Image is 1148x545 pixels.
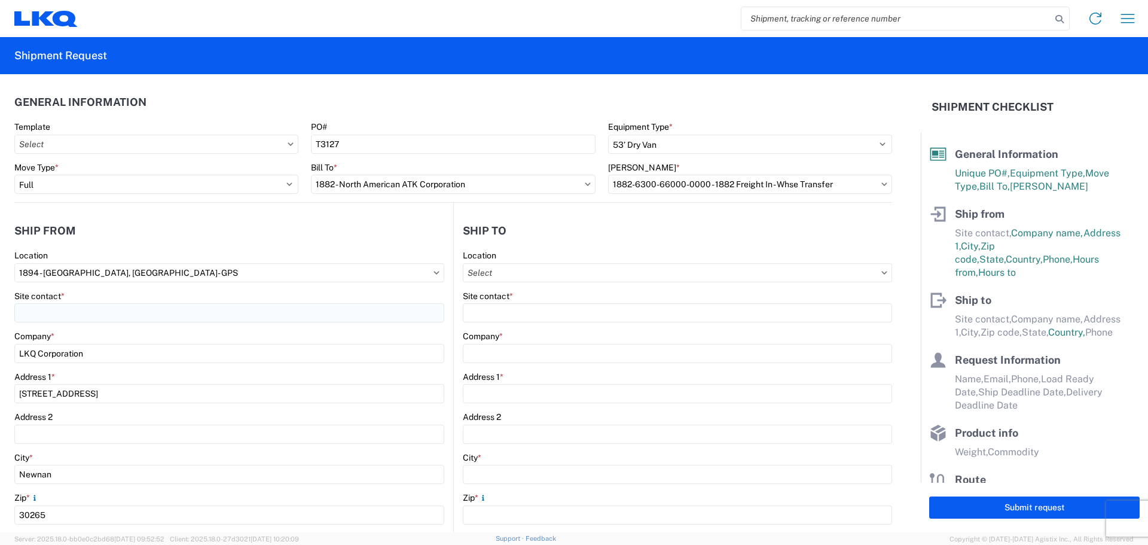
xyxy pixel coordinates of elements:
[463,492,488,503] label: Zip
[14,135,298,154] input: Select
[14,121,50,132] label: Template
[955,373,984,385] span: Name,
[608,175,892,194] input: Select
[1022,327,1048,338] span: State,
[14,372,55,382] label: Address 1
[608,162,680,173] label: [PERSON_NAME]
[14,291,65,302] label: Site contact
[955,446,988,458] span: Weight,
[981,327,1022,338] span: Zip code,
[14,263,444,282] input: Select
[1011,313,1083,325] span: Company name,
[979,254,1006,265] span: State,
[14,412,53,422] label: Address 2
[1011,227,1083,239] span: Company name,
[1011,373,1041,385] span: Phone,
[463,250,496,261] label: Location
[170,535,299,543] span: Client: 2025.18.0-27d3021
[955,227,1011,239] span: Site contact,
[14,250,48,261] label: Location
[1085,327,1113,338] span: Phone
[463,263,892,282] input: Select
[978,386,1066,398] span: Ship Deadline Date,
[14,492,39,503] label: Zip
[14,452,33,463] label: City
[984,373,1011,385] span: Email,
[955,427,1018,439] span: Product info
[929,497,1140,519] button: Submit request
[463,372,503,382] label: Address 1
[14,48,107,63] h2: Shipment Request
[496,535,526,542] a: Support
[949,534,1134,544] span: Copyright © [DATE]-[DATE] Agistix Inc., All Rights Reserved
[955,168,1010,179] span: Unique PO#,
[988,446,1039,458] span: Commodity
[114,535,164,543] span: [DATE] 09:52:52
[1010,168,1085,179] span: Equipment Type,
[608,121,673,132] label: Equipment Type
[955,473,986,486] span: Route
[14,96,146,108] h2: General Information
[14,225,76,237] h2: Ship from
[955,208,1004,220] span: Ship from
[961,240,981,252] span: City,
[14,162,59,173] label: Move Type
[955,148,1058,160] span: General Information
[14,331,54,342] label: Company
[955,294,991,306] span: Ship to
[1048,327,1085,338] span: Country,
[932,100,1054,114] h2: Shipment Checklist
[463,452,481,463] label: City
[741,7,1051,30] input: Shipment, tracking or reference number
[311,175,595,194] input: Select
[526,535,556,542] a: Feedback
[463,331,503,342] label: Company
[979,181,1010,192] span: Bill To,
[955,354,1061,366] span: Request Information
[311,162,337,173] label: Bill To
[463,291,513,302] label: Site contact
[1006,254,1043,265] span: Country,
[311,121,327,132] label: PO#
[463,412,501,422] label: Address 2
[14,535,164,543] span: Server: 2025.18.0-bb0e0c2bd68
[955,313,1011,325] span: Site contact,
[961,327,981,338] span: City,
[978,267,1016,278] span: Hours to
[251,535,299,543] span: [DATE] 10:20:09
[463,225,506,237] h2: Ship to
[1043,254,1073,265] span: Phone,
[1010,181,1088,192] span: [PERSON_NAME]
